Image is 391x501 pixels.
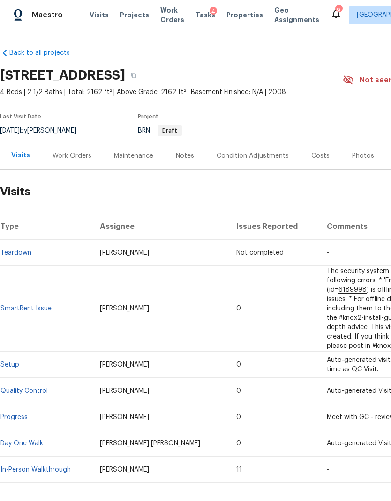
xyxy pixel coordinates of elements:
th: Issues Reported [229,214,319,240]
a: Quality Control [0,388,48,394]
span: [PERSON_NAME] [100,305,149,312]
span: Maestro [32,10,63,20]
a: In-Person Walkthrough [0,466,71,473]
span: BRN [138,127,182,134]
span: Draft [158,128,181,133]
span: 0 [236,440,241,447]
div: Work Orders [53,151,91,161]
th: Assignee [92,214,229,240]
span: Not completed [236,250,284,256]
span: - [327,466,329,473]
a: Progress [0,414,28,420]
span: [PERSON_NAME] [100,414,149,420]
button: Copy Address [125,67,142,84]
span: Geo Assignments [274,6,319,24]
a: SmartRent Issue [0,305,52,312]
span: 0 [236,388,241,394]
span: [PERSON_NAME] [100,388,149,394]
div: Visits [11,151,30,160]
span: Project [138,114,158,119]
span: [PERSON_NAME] [PERSON_NAME] [100,440,200,447]
div: Costs [311,151,330,161]
div: Condition Adjustments [217,151,289,161]
span: Visits [90,10,109,20]
span: Properties [226,10,263,20]
span: [PERSON_NAME] [100,466,149,473]
a: Day One Walk [0,440,43,447]
div: 9 [335,6,342,15]
div: 4 [210,7,217,16]
span: [PERSON_NAME] [100,250,149,256]
span: 0 [236,414,241,420]
span: Projects [120,10,149,20]
span: 0 [236,305,241,312]
span: 11 [236,466,242,473]
div: Photos [352,151,374,161]
span: Tasks [195,12,215,18]
span: [PERSON_NAME] [100,361,149,368]
span: - [327,250,329,256]
a: Teardown [0,250,31,256]
a: Setup [0,361,19,368]
span: 0 [236,361,241,368]
div: Notes [176,151,194,161]
span: Work Orders [160,6,184,24]
div: Maintenance [114,151,153,161]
